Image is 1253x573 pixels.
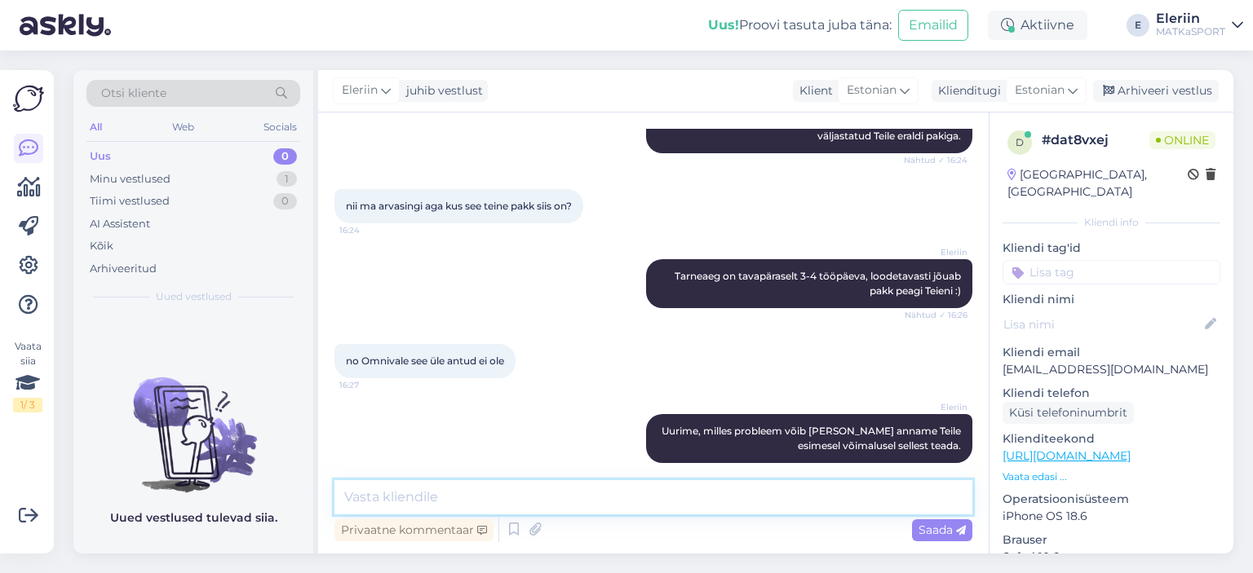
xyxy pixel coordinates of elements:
div: Uus [90,148,111,165]
p: Kliendi nimi [1003,291,1220,308]
div: Minu vestlused [90,171,170,187]
p: [EMAIL_ADDRESS][DOMAIN_NAME] [1003,361,1220,378]
div: Tiimi vestlused [90,193,170,209]
span: Tarneaeg on tavapäraselt 3-4 tööpäeva, loodetavasti jõuab pakk peagi Teieni :) [675,270,963,297]
input: Lisa nimi [1003,315,1202,333]
div: Web [169,117,197,138]
span: Estonian [1015,82,1065,99]
div: Arhiveeri vestlus [1093,80,1219,102]
b: Uus! [708,17,739,33]
span: 16:24 [339,224,401,236]
div: MATKaSPORT [1156,25,1225,38]
span: Online [1149,131,1215,149]
div: juhib vestlust [400,82,483,99]
img: Askly Logo [13,83,44,114]
span: Saada [919,522,966,537]
div: Kõik [90,238,113,254]
div: Privaatne kommentaar [334,519,494,541]
p: Kliendi telefon [1003,385,1220,402]
p: Vaata edasi ... [1003,469,1220,484]
span: 16:27 [339,379,401,391]
p: Kliendi tag'id [1003,240,1220,257]
p: Brauser [1003,531,1220,549]
span: 16:29 [906,464,967,476]
div: Klient [793,82,833,99]
span: no Omnivale see üle antud ei ole [346,355,504,367]
span: Eleriin [906,246,967,258]
div: Arhiveeritud [90,261,157,277]
div: Vaata siia [13,339,42,412]
div: Klienditugi [932,82,1001,99]
div: All [86,117,105,138]
span: Nähtud ✓ 16:24 [904,154,967,166]
span: Otsi kliente [101,85,166,102]
div: 0 [273,193,297,209]
div: Proovi tasuta juba täna: [708,15,892,35]
div: 1 [277,171,297,187]
p: Uued vestlused tulevad siia. [110,509,277,527]
span: Estonian [847,82,897,99]
div: 0 [273,148,297,165]
div: Eleriin [1156,12,1225,25]
div: E [1127,14,1149,37]
div: AI Assistent [90,216,150,232]
button: Emailid [898,10,968,41]
div: 1 / 3 [13,398,42,412]
span: Eleriin [342,82,378,99]
span: Eleriin [906,401,967,413]
p: Operatsioonisüsteem [1003,491,1220,508]
p: Safari 18.6 [1003,549,1220,566]
p: Kliendi email [1003,344,1220,361]
p: Klienditeekond [1003,430,1220,447]
img: No chats [73,348,313,495]
div: Socials [260,117,300,138]
span: Uued vestlused [156,289,232,304]
div: Kliendi info [1003,215,1220,230]
span: nii ma arvasingi aga kus see teine pakk siis on? [346,200,572,212]
span: Uurime, milles probleem võib [PERSON_NAME] anname Teile esimesel võimalusel sellest teada. [662,425,963,452]
div: [GEOGRAPHIC_DATA], [GEOGRAPHIC_DATA] [1007,166,1188,201]
input: Lisa tag [1003,260,1220,284]
a: [URL][DOMAIN_NAME] [1003,448,1131,463]
span: Nähtud ✓ 16:26 [905,309,967,321]
div: # dat8vxej [1042,130,1149,150]
div: Aktiivne [988,11,1087,40]
p: iPhone OS 18.6 [1003,508,1220,525]
div: Küsi telefoninumbrit [1003,402,1134,424]
span: d [1016,136,1024,148]
a: EleriinMATKaSPORT [1156,12,1243,38]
